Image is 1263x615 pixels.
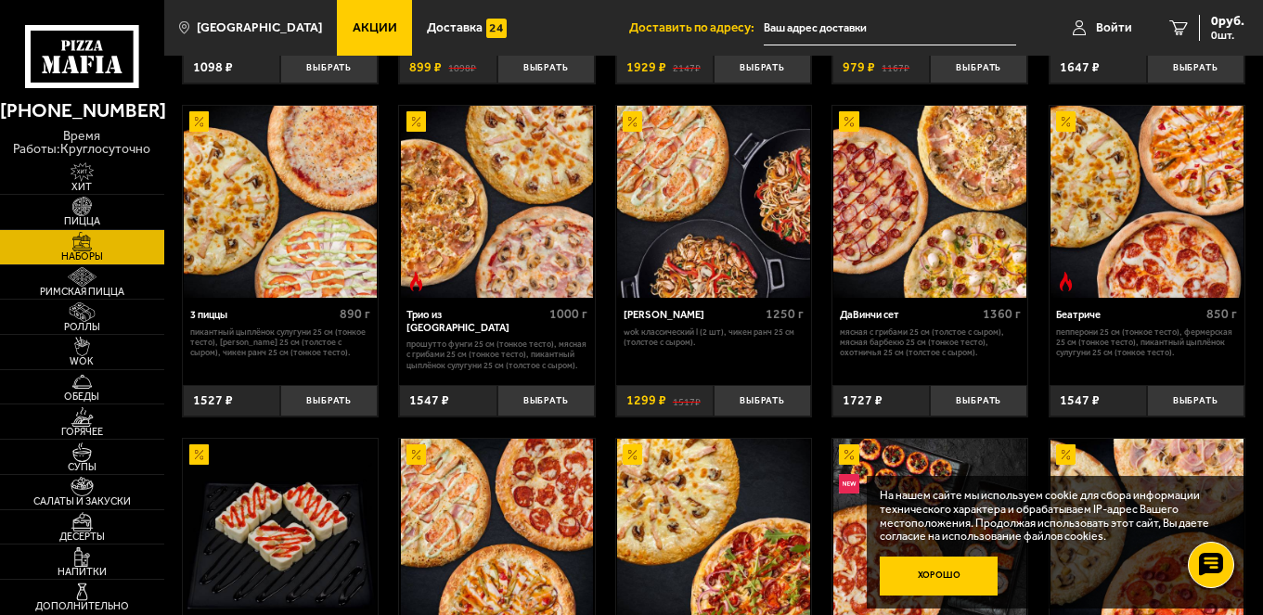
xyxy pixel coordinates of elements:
span: 1360 г [983,306,1021,322]
span: 890 г [340,306,370,322]
span: 850 г [1206,306,1237,322]
img: Акционный [623,111,642,131]
span: 1727 ₽ [843,394,883,407]
span: 1647 ₽ [1060,61,1100,74]
img: ДаВинчи сет [833,106,1026,299]
span: 1000 г [549,306,587,322]
span: 1250 г [766,306,804,322]
input: Ваш адрес доставки [764,11,1016,45]
img: Акционный [1056,111,1076,131]
button: Выбрать [930,385,1027,417]
img: Трио из Рио [401,106,594,299]
img: Новинка [839,474,858,493]
img: 15daf4d41897b9f0e9f617042186c801.svg [486,19,506,38]
span: 0 руб. [1211,15,1244,28]
img: Акционный [189,111,209,131]
span: 1527 ₽ [193,394,233,407]
s: 1517 ₽ [673,394,701,407]
img: Острое блюдо [1056,272,1076,291]
img: Акционный [189,444,209,464]
button: Выбрать [280,385,378,417]
p: Мясная с грибами 25 см (толстое с сыром), Мясная Барбекю 25 см (тонкое тесто), Охотничья 25 см (т... [840,327,1021,358]
s: 1167 ₽ [882,61,909,74]
span: Доставить по адресу: [629,21,764,34]
span: Доставка [427,21,483,34]
button: Выбрать [1147,385,1244,417]
div: Трио из [GEOGRAPHIC_DATA] [406,309,545,334]
span: 1299 ₽ [626,394,666,407]
span: [GEOGRAPHIC_DATA] [197,21,322,34]
s: 1098 ₽ [448,61,476,74]
a: Акционный3 пиццы [183,106,378,299]
a: АкционныйОстрое блюдоТрио из Рио [399,106,594,299]
div: Беатриче [1056,309,1202,322]
p: Пикантный цыплёнок сулугуни 25 см (тонкое тесто), [PERSON_NAME] 25 см (толстое с сыром), Чикен Ра... [190,327,371,358]
p: На нашем сайте мы используем cookie для сбора информации технического характера и обрабатываем IP... [880,489,1221,544]
div: ДаВинчи сет [840,309,978,322]
button: Выбрать [497,385,595,417]
img: Акционный [623,444,642,464]
p: Пепперони 25 см (тонкое тесто), Фермерская 25 см (тонкое тесто), Пикантный цыплёнок сулугуни 25 с... [1056,327,1237,358]
img: Акционный [839,444,858,464]
img: Острое блюдо [406,272,426,291]
a: АкционныйВилла Капри [616,106,811,299]
button: Выбрать [930,52,1027,84]
p: Wok классический L (2 шт), Чикен Ранч 25 см (толстое с сыром). [624,327,805,348]
img: Вилла Капри [617,106,810,299]
img: Беатриче [1050,106,1244,299]
button: Хорошо [880,557,999,596]
s: 2147 ₽ [673,61,701,74]
span: 1929 ₽ [626,61,666,74]
button: Выбрать [714,385,811,417]
div: [PERSON_NAME] [624,309,762,322]
span: 1547 ₽ [1060,394,1100,407]
span: 1547 ₽ [409,394,449,407]
button: Выбрать [714,52,811,84]
span: 0 шт. [1211,30,1244,41]
img: Акционный [406,444,426,464]
div: 3 пиццы [190,309,336,322]
a: АкционныйДаВинчи сет [832,106,1027,299]
span: 979 ₽ [843,61,875,74]
button: Выбрать [280,52,378,84]
p: Прошутто Фунги 25 см (тонкое тесто), Мясная с грибами 25 см (тонкое тесто), Пикантный цыплёнок су... [406,339,587,370]
button: Выбрать [497,52,595,84]
button: Выбрать [1147,52,1244,84]
img: 3 пиццы [184,106,377,299]
span: Войти [1096,21,1132,34]
img: Акционный [406,111,426,131]
span: 1098 ₽ [193,61,233,74]
img: Акционный [839,111,858,131]
span: 899 ₽ [409,61,442,74]
img: Акционный [1056,444,1076,464]
span: Акции [353,21,397,34]
a: АкционныйОстрое блюдоБеатриче [1050,106,1244,299]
